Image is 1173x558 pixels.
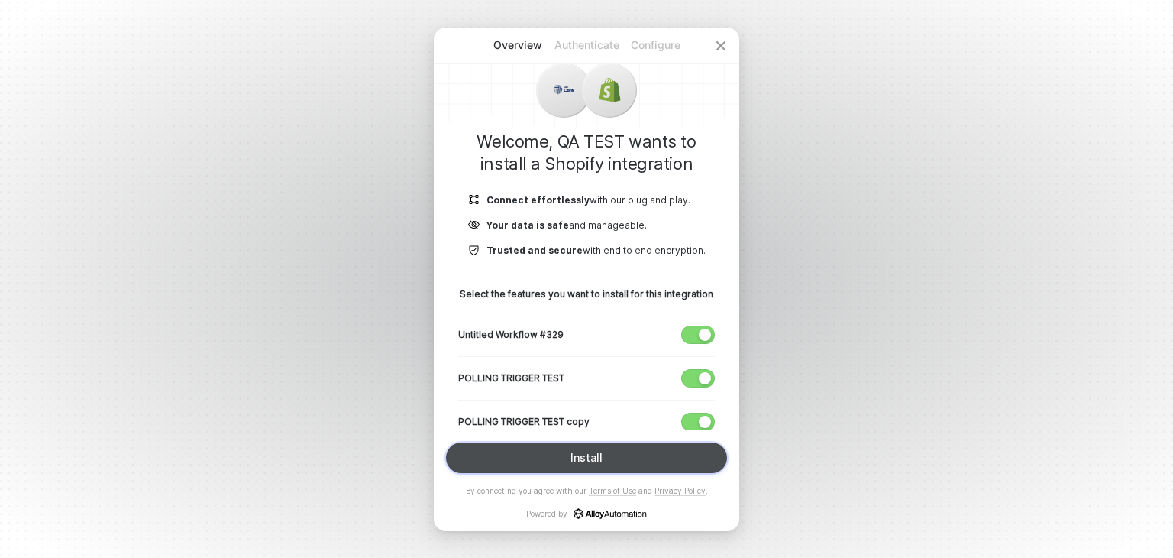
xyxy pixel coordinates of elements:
img: icon [468,193,480,206]
p: POLLING TRIGGER TEST copy [458,415,590,428]
p: Overview [483,37,552,53]
p: By connecting you agree with our and . [466,485,708,496]
b: Your data is safe [486,219,569,231]
a: icon-success [574,508,647,519]
h1: Welcome, QA TEST wants to install a Shopify integration [458,131,715,175]
div: Install [570,452,603,464]
a: Privacy Policy [654,486,706,496]
span: icon-close [715,40,727,52]
p: Untitled Workflow #329 [458,328,564,341]
img: icon [468,219,480,232]
b: Connect effortlessly [486,194,590,206]
button: Install [446,443,727,473]
p: and manageable. [486,219,647,232]
img: icon [468,244,480,257]
p: with end to end encryption. [486,244,706,257]
p: POLLING TRIGGER TEST [458,371,564,384]
a: Terms of Use [589,486,636,496]
p: Authenticate [552,37,621,53]
p: Configure [621,37,690,53]
b: Trusted and secure [486,245,583,256]
img: icon [597,78,622,102]
p: with our plug and play. [486,193,690,206]
img: icon [551,78,576,102]
p: Powered by [526,508,647,519]
p: Select the features you want to install for this integration [458,287,715,300]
